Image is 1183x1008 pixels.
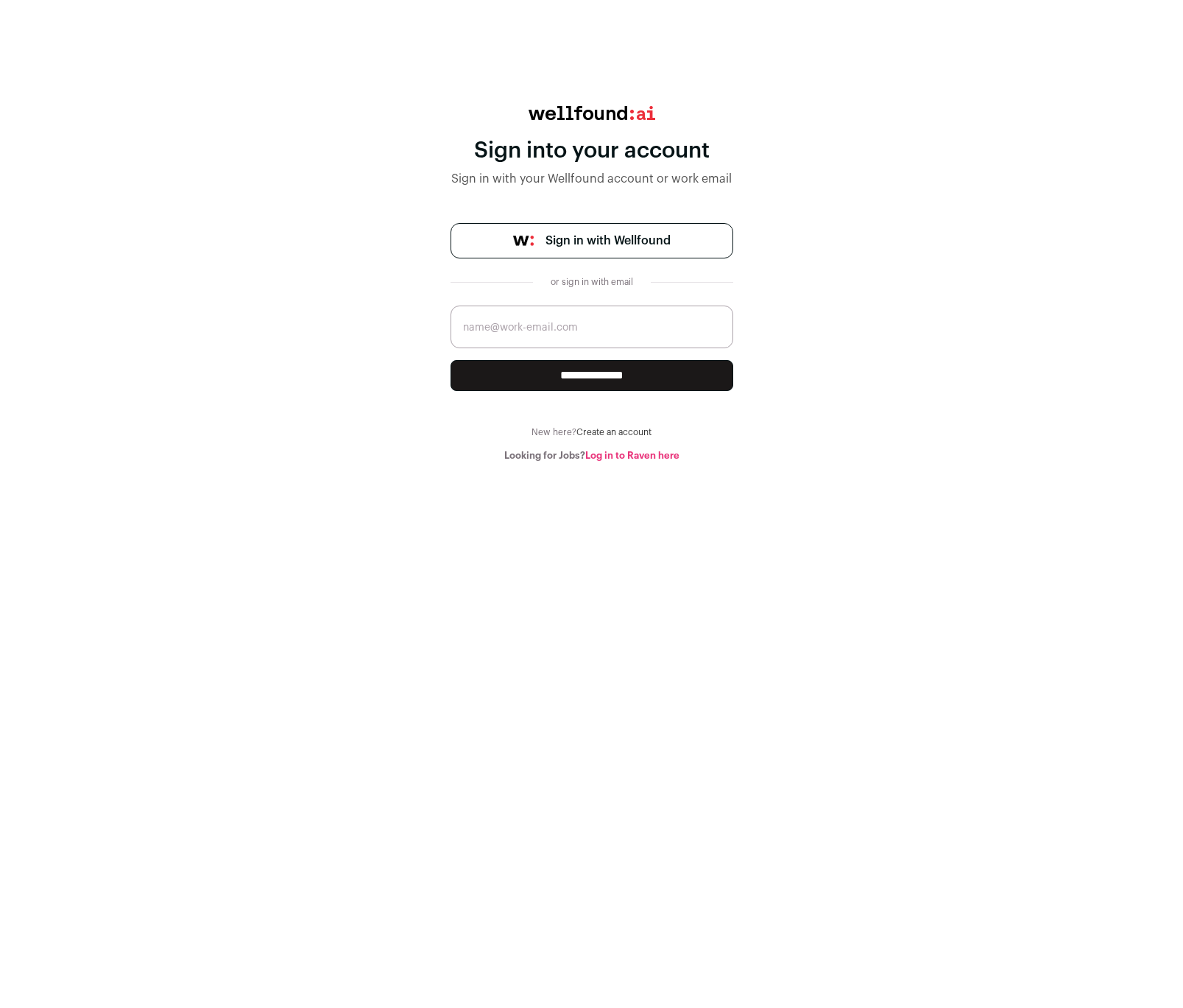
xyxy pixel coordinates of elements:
[451,170,733,188] div: Sign in with your Wellfound account or work email
[451,223,733,258] a: Sign in with Wellfound
[585,451,679,460] a: Log in to Raven here
[451,138,733,164] div: Sign into your account
[576,428,651,437] a: Create an account
[545,276,639,288] div: or sign in with email
[545,232,671,250] span: Sign in with Wellfound
[451,450,733,462] div: Looking for Jobs?
[451,306,733,348] input: name@work-email.com
[451,426,733,438] div: New here?
[513,236,534,246] img: wellfound-symbol-flush-black-fb3c872781a75f747ccb3a119075da62bfe97bd399995f84a933054e44a575c4.png
[529,106,655,120] img: wellfound:ai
